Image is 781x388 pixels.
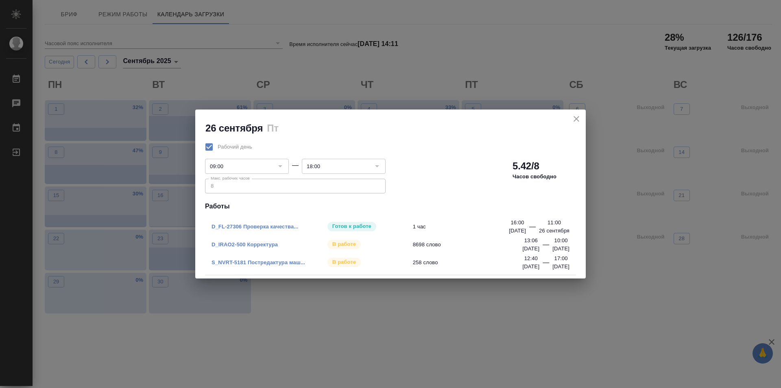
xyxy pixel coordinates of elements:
p: [DATE] [522,263,539,271]
a: S_NVRT-5181 Постредактура маш... [212,259,305,265]
span: 8698 слово [413,241,528,249]
p: 17:00 [554,254,568,263]
h4: Работы [205,202,576,211]
p: 12:40 [524,254,538,263]
p: 16:00 [511,219,524,227]
div: — [529,222,536,235]
span: 258 слово [413,259,528,267]
a: D_IRAO2-500 Корректура [212,241,278,248]
button: close [570,113,582,125]
h2: 26 сентября [205,123,263,134]
p: 10:00 [554,237,568,245]
div: — [543,240,549,253]
span: Рабочий день [218,143,252,151]
p: [DATE] [552,245,569,253]
p: В работе [332,240,356,248]
p: 26 сентября [539,227,569,235]
p: 11:00 [548,219,561,227]
p: [DATE] [522,245,539,253]
h2: Пт [267,123,279,134]
p: Часов свободно [513,173,556,181]
p: [DATE] [509,227,526,235]
p: Готов к работе [332,222,371,230]
span: 1 час [413,223,528,231]
a: D_FL-27306 Проверка качества... [212,224,298,230]
p: В работе [332,258,356,266]
p: [DATE] [552,263,569,271]
h2: 5.42/8 [513,160,539,173]
div: — [543,258,549,271]
div: — [292,160,299,170]
p: 13:06 [524,237,538,245]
